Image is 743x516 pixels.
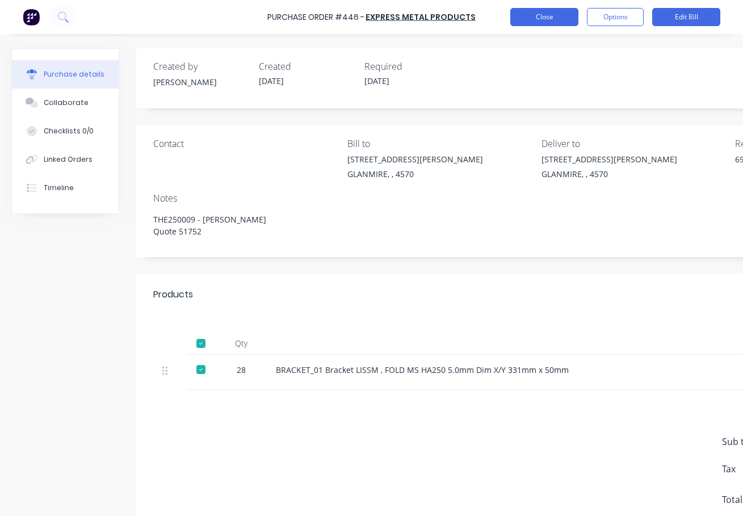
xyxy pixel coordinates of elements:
[153,60,250,73] div: Created by
[44,126,94,136] div: Checklists 0/0
[541,137,727,150] div: Deliver to
[652,8,720,26] button: Edit Bill
[541,168,677,180] div: GLANMIRE, , 4570
[44,183,74,193] div: Timeline
[347,168,483,180] div: GLANMIRE, , 4570
[364,60,461,73] div: Required
[153,288,193,301] div: Products
[225,364,258,376] div: 28
[153,76,250,88] div: [PERSON_NAME]
[12,117,119,145] button: Checklists 0/0
[267,11,364,23] div: Purchase Order #446 -
[366,11,476,23] a: Express Metal Products
[347,153,483,165] div: [STREET_ADDRESS][PERSON_NAME]
[541,153,677,165] div: [STREET_ADDRESS][PERSON_NAME]
[12,60,119,89] button: Purchase details
[12,174,119,202] button: Timeline
[12,89,119,117] button: Collaborate
[153,137,339,150] div: Contact
[347,137,533,150] div: Bill to
[44,69,104,79] div: Purchase details
[587,8,644,26] button: Options
[44,98,89,108] div: Collaborate
[23,9,40,26] img: Factory
[216,332,267,355] div: Qty
[510,8,578,26] button: Close
[12,145,119,174] button: Linked Orders
[44,154,93,165] div: Linked Orders
[259,60,355,73] div: Created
